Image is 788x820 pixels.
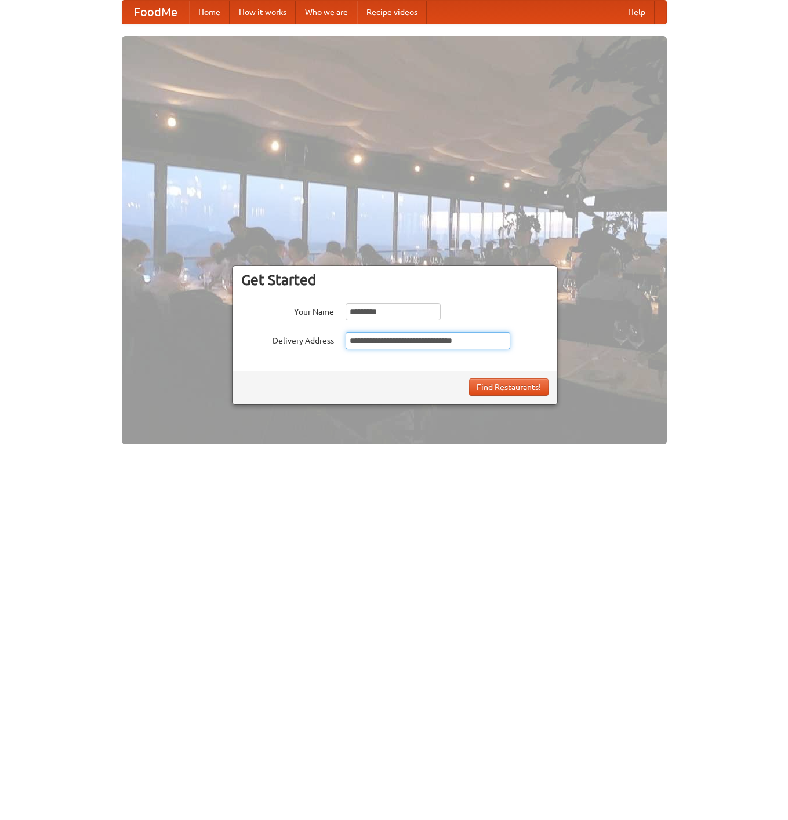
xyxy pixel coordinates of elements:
a: Home [189,1,230,24]
label: Delivery Address [241,332,334,347]
a: How it works [230,1,296,24]
h3: Get Started [241,271,549,289]
a: FoodMe [122,1,189,24]
a: Who we are [296,1,357,24]
button: Find Restaurants! [469,378,549,396]
a: Recipe videos [357,1,427,24]
label: Your Name [241,303,334,318]
a: Help [619,1,655,24]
